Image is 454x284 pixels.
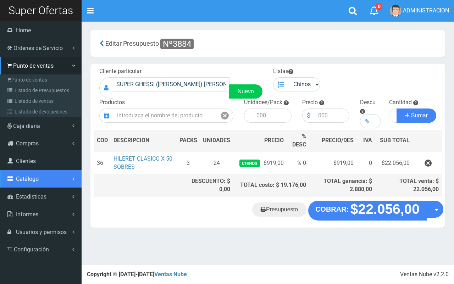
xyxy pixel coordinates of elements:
[373,114,381,128] input: 000
[378,177,439,194] div: TOTAL venta: $ 22.056,00
[233,152,286,174] td: $919,00
[309,152,356,174] td: $919,00
[177,152,200,174] td: 3
[312,177,372,194] div: TOTAL ganancia: $ 2.880,00
[16,193,46,200] span: Estadisticas
[292,133,306,148] span: % DESC
[113,155,172,170] a: HILERET CLASICO X 50 SOBRES
[360,99,376,107] label: Descu
[287,152,309,174] td: % 0
[105,40,159,47] span: Editar Presupuesto
[403,7,449,14] span: ADMINISTRACION
[244,99,282,107] label: Unidades/Pack
[397,108,436,123] button: Sumar
[236,181,306,189] div: TOTAL costo: $ 19.176,00
[380,137,410,145] span: SUB TOTAL
[390,5,402,17] img: User Image
[411,112,428,118] span: Sumar
[315,108,349,123] input: 000
[302,108,315,123] div: $
[113,77,229,91] input: Consumidor Final
[253,108,291,123] input: 000
[375,152,413,174] td: $22.056,00
[322,137,354,144] span: PRECIO/DES
[13,123,40,129] span: Caja diaria
[200,130,233,152] th: UNIDADES
[2,74,81,85] a: Punto de ventas
[179,177,231,194] div: DESCUENTO: $ 0,00
[308,201,427,221] button: COBRAR: $22.056,00
[16,211,38,218] span: Informes
[177,130,200,152] th: PACKS
[200,152,233,174] td: 24
[13,45,63,51] span: Ordenes de Servicio
[124,137,149,144] span: CRIPCION
[2,106,81,117] a: Listado de devoluciones
[264,137,284,145] span: PRECIO
[360,114,373,128] div: %
[99,67,142,76] label: Cliente particular
[389,99,412,107] label: Cantidad
[389,108,397,123] input: Cantidad
[111,130,177,152] th: DES
[99,99,125,107] label: Productos
[2,96,81,106] a: Listado de ventas
[350,201,420,217] strong: $22.056,00
[16,140,39,147] span: Compras
[94,130,111,152] th: COD
[16,176,39,182] span: Catálogo
[356,152,375,174] td: 0
[315,205,349,213] strong: COBRAR:
[14,246,49,253] span: Configuración
[16,158,36,165] span: Clientes
[113,108,217,123] input: Introduzca el nombre del producto
[87,271,187,278] strong: Copyright © [DATE]-[DATE]
[239,160,260,167] span: Chinos
[273,67,293,76] label: Listas
[302,99,318,107] label: Precio
[154,271,187,278] a: Ventas Nube
[363,137,372,144] span: IVA
[2,85,81,96] a: Listado de Presupuestos
[400,271,449,279] div: Ventas Nube v2.2.0
[160,39,194,49] span: Nº3884
[94,152,111,174] td: 36
[376,3,382,10] span: 0
[9,4,73,17] span: Super Ofertas
[229,84,262,99] a: Nuevo
[13,62,54,69] span: Punto de ventas
[16,229,67,235] span: Usuarios y permisos
[16,27,31,34] span: Home
[252,202,306,217] a: Presupuesto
